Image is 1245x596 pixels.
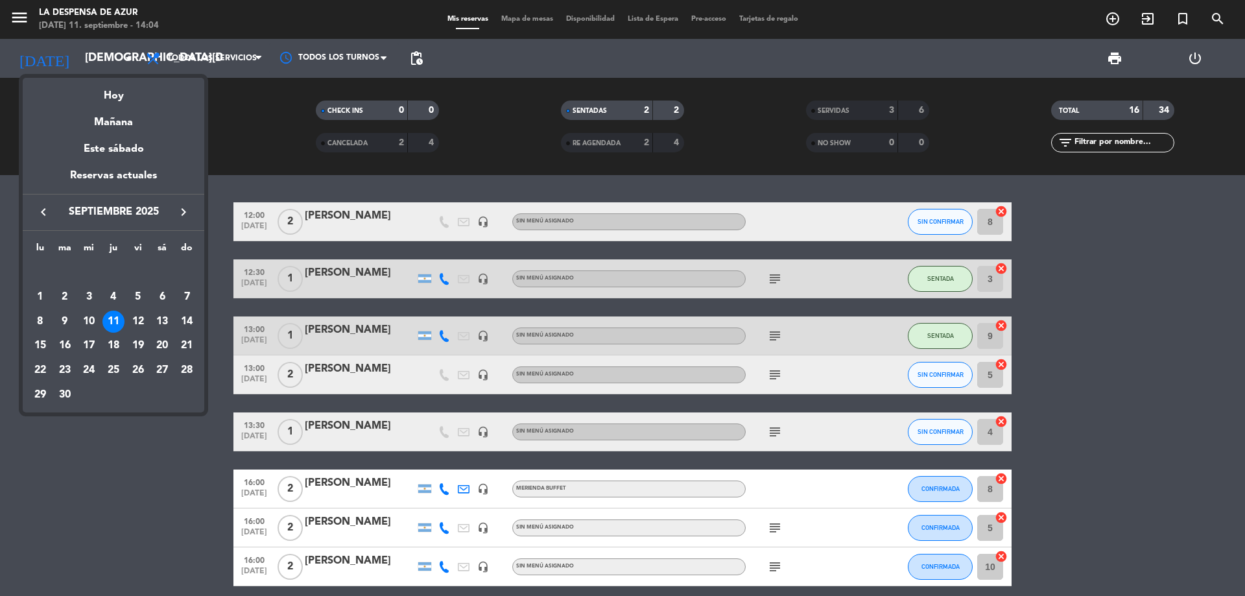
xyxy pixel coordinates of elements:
td: 30 de septiembre de 2025 [53,383,77,407]
div: 17 [78,335,100,357]
div: 8 [29,311,51,333]
td: 28 de septiembre de 2025 [174,358,199,383]
td: 3 de septiembre de 2025 [77,285,101,309]
div: 13 [151,311,173,333]
div: 6 [151,286,173,308]
div: 11 [102,311,124,333]
td: SEP. [28,260,199,285]
div: Reservas actuales [23,167,204,194]
td: 17 de septiembre de 2025 [77,333,101,358]
button: keyboard_arrow_left [32,204,55,221]
div: 21 [176,335,198,357]
th: miércoles [77,241,101,261]
td: 4 de septiembre de 2025 [101,285,126,309]
div: 5 [127,286,149,308]
div: 18 [102,335,124,357]
td: 18 de septiembre de 2025 [101,333,126,358]
div: 22 [29,359,51,381]
div: 25 [102,359,124,381]
td: 27 de septiembre de 2025 [150,358,175,383]
th: lunes [28,241,53,261]
td: 20 de septiembre de 2025 [150,333,175,358]
div: 20 [151,335,173,357]
th: martes [53,241,77,261]
div: 4 [102,286,124,308]
div: 7 [176,286,198,308]
span: septiembre 2025 [55,204,172,221]
td: 10 de septiembre de 2025 [77,309,101,334]
td: 24 de septiembre de 2025 [77,358,101,383]
div: 16 [54,335,76,357]
div: 12 [127,311,149,333]
div: 24 [78,359,100,381]
div: Mañana [23,104,204,131]
div: 28 [176,359,198,381]
td: 8 de septiembre de 2025 [28,309,53,334]
div: 30 [54,384,76,406]
div: 27 [151,359,173,381]
div: 1 [29,286,51,308]
td: 9 de septiembre de 2025 [53,309,77,334]
td: 6 de septiembre de 2025 [150,285,175,309]
div: 26 [127,359,149,381]
td: 7 de septiembre de 2025 [174,285,199,309]
td: 29 de septiembre de 2025 [28,383,53,407]
td: 13 de septiembre de 2025 [150,309,175,334]
div: 14 [176,311,198,333]
td: 11 de septiembre de 2025 [101,309,126,334]
td: 23 de septiembre de 2025 [53,358,77,383]
td: 2 de septiembre de 2025 [53,285,77,309]
td: 25 de septiembre de 2025 [101,358,126,383]
div: 15 [29,335,51,357]
td: 12 de septiembre de 2025 [126,309,150,334]
button: keyboard_arrow_right [172,204,195,221]
th: domingo [174,241,199,261]
th: sábado [150,241,175,261]
div: 2 [54,286,76,308]
td: 5 de septiembre de 2025 [126,285,150,309]
td: 16 de septiembre de 2025 [53,333,77,358]
div: 23 [54,359,76,381]
td: 15 de septiembre de 2025 [28,333,53,358]
td: 26 de septiembre de 2025 [126,358,150,383]
th: jueves [101,241,126,261]
div: Este sábado [23,131,204,167]
div: 3 [78,286,100,308]
td: 22 de septiembre de 2025 [28,358,53,383]
div: 29 [29,384,51,406]
td: 21 de septiembre de 2025 [174,333,199,358]
div: 9 [54,311,76,333]
i: keyboard_arrow_right [176,204,191,220]
th: viernes [126,241,150,261]
i: keyboard_arrow_left [36,204,51,220]
div: 19 [127,335,149,357]
div: 10 [78,311,100,333]
td: 1 de septiembre de 2025 [28,285,53,309]
div: Hoy [23,78,204,104]
td: 14 de septiembre de 2025 [174,309,199,334]
td: 19 de septiembre de 2025 [126,333,150,358]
